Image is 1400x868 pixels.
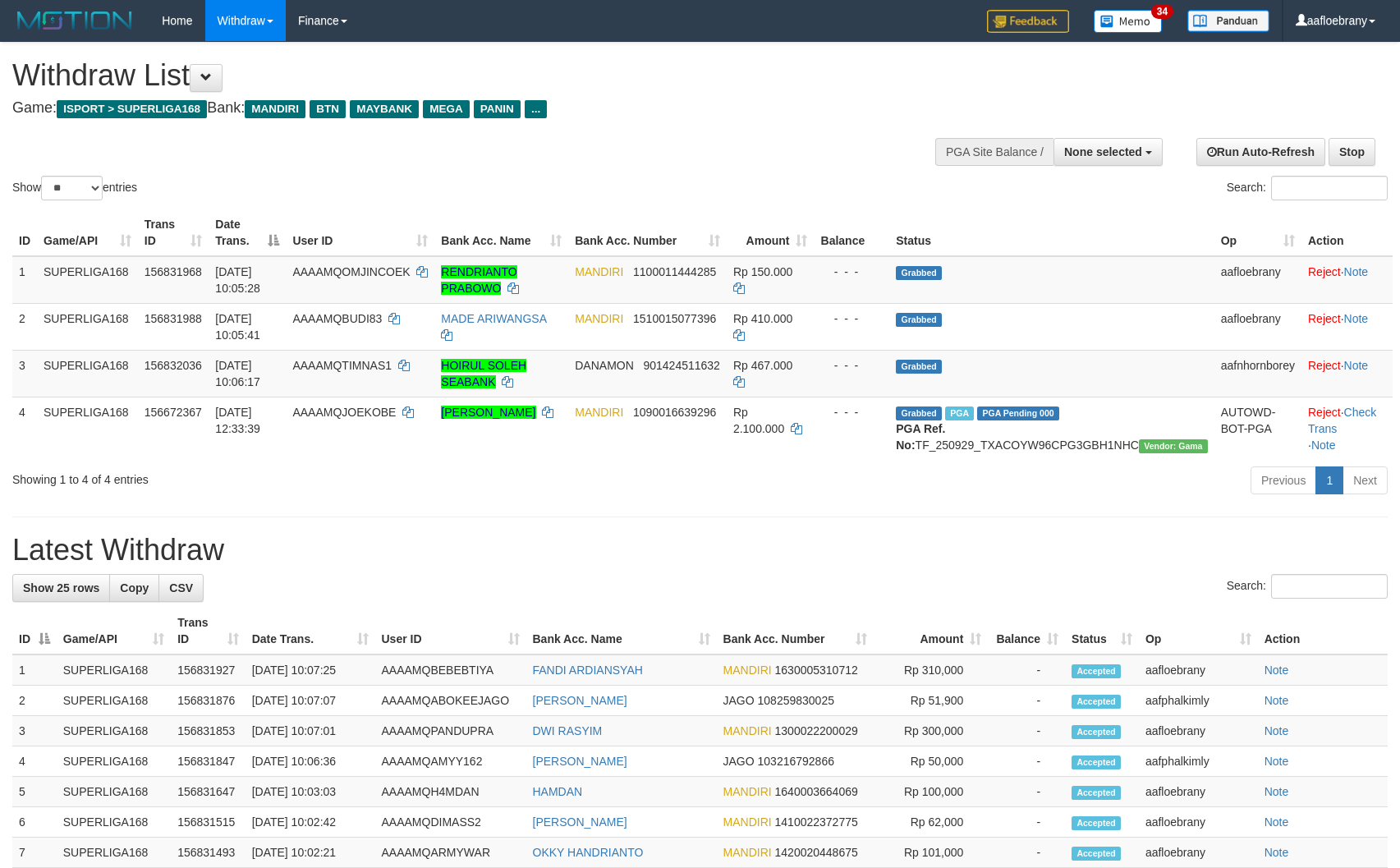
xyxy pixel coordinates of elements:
span: Accepted [1072,816,1121,830]
td: [DATE] 10:03:03 [246,777,375,807]
th: Bank Acc. Number: activate to sort column ascending [717,608,874,654]
td: Rp 300,000 [874,716,988,746]
div: PGA Site Balance / [935,138,1053,166]
td: - [988,716,1065,746]
th: Status [889,209,1214,256]
td: 3 [12,716,57,746]
span: MANDIRI [575,406,623,419]
div: - - - [820,264,883,280]
span: Rp 467.000 [733,359,792,372]
a: CSV [158,574,204,602]
button: None selected [1053,138,1163,166]
span: 34 [1151,4,1173,19]
span: Copy 1510015077396 to clipboard [633,312,716,325]
span: AAAAMQBUDI83 [292,312,382,325]
a: Note [1265,694,1289,707]
span: MANDIRI [723,664,772,677]
a: Note [1265,785,1289,798]
td: [DATE] 10:06:36 [246,746,375,777]
a: FANDI ARDIANSYAH [533,664,643,677]
span: [DATE] 10:05:41 [215,312,260,342]
td: 4 [12,397,37,460]
a: HAMDAN [533,785,583,798]
img: panduan.png [1187,10,1269,32]
td: AAAAMQDIMASS2 [375,807,526,838]
span: None selected [1064,145,1142,158]
th: Bank Acc. Number: activate to sort column ascending [568,209,727,256]
span: Copy 1640003664069 to clipboard [775,785,858,798]
a: Note [1265,815,1289,829]
td: 3 [12,350,37,397]
a: Stop [1329,138,1375,166]
img: Feedback.jpg [987,10,1069,33]
a: [PERSON_NAME] [441,406,535,419]
span: PGA Pending [977,406,1059,420]
td: Rp 101,000 [874,838,988,868]
td: 1 [12,256,37,304]
td: · [1301,256,1393,304]
a: 1 [1315,466,1343,494]
td: 156831647 [171,777,245,807]
span: Rp 410.000 [733,312,792,325]
th: User ID: activate to sort column ascending [286,209,434,256]
span: ... [525,100,547,118]
span: Grabbed [896,266,942,280]
td: SUPERLIGA168 [57,746,171,777]
a: Note [1311,439,1336,452]
td: - [988,654,1065,686]
td: 7 [12,838,57,868]
span: 156831988 [145,312,202,325]
td: SUPERLIGA168 [57,838,171,868]
th: Op: activate to sort column ascending [1214,209,1301,256]
span: MANDIRI [245,100,305,118]
span: Accepted [1072,755,1121,769]
span: CSV [169,581,193,595]
td: [DATE] 10:02:21 [246,838,375,868]
span: Copy 1410022372775 to clipboard [775,815,858,829]
a: Note [1265,724,1289,737]
a: Check Trans [1308,406,1376,435]
a: Reject [1308,312,1341,325]
span: Grabbed [896,406,942,420]
td: 5 [12,777,57,807]
span: Copy 901424511632 to clipboard [643,359,719,372]
td: SUPERLIGA168 [37,397,138,460]
td: [DATE] 10:07:25 [246,654,375,686]
a: Note [1344,312,1369,325]
td: Rp 100,000 [874,777,988,807]
span: Show 25 rows [23,581,99,595]
td: aafloebrany [1139,807,1258,838]
span: Accepted [1072,786,1121,800]
td: 156831515 [171,807,245,838]
span: Grabbed [896,313,942,327]
td: aafloebrany [1139,838,1258,868]
a: MADE ARIWANGSA [441,312,546,325]
th: Status: activate to sort column ascending [1065,608,1139,654]
th: Action [1301,209,1393,256]
td: 1 [12,654,57,686]
span: MANDIRI [723,785,772,798]
span: Accepted [1072,695,1121,709]
td: [DATE] 10:02:42 [246,807,375,838]
span: Grabbed [896,360,942,374]
div: - - - [820,357,883,374]
span: Accepted [1072,664,1121,678]
td: 6 [12,807,57,838]
span: Copy [120,581,149,595]
a: OKKY HANDRIANTO [533,846,644,859]
select: Showentries [41,176,103,200]
td: 156831927 [171,654,245,686]
a: Note [1265,846,1289,859]
th: Amount: activate to sort column ascending [874,608,988,654]
td: AAAAMQARMYWAR [375,838,526,868]
td: 4 [12,746,57,777]
a: HOIRUL SOLEH SEABANK [441,359,526,388]
td: Rp 310,000 [874,654,988,686]
div: - - - [820,404,883,420]
td: Rp 62,000 [874,807,988,838]
span: 156831968 [145,265,202,278]
span: PANIN [474,100,521,118]
td: 156831493 [171,838,245,868]
span: Accepted [1072,725,1121,739]
th: Action [1258,608,1388,654]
